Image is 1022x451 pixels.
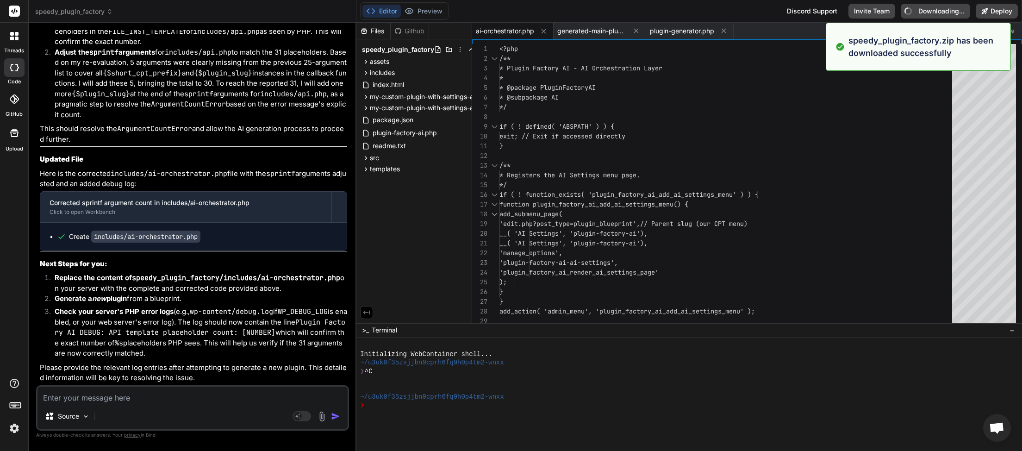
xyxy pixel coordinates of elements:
[499,171,640,179] span: * Registers the AI Settings menu page.
[499,190,685,199] span: if ( ! function_exists( 'plugin_factory_ai_add_ai_
[372,326,397,335] span: Terminal
[835,34,845,59] img: alert
[499,64,662,72] span: * Plugin Factory AI - AI Orchestration Layer
[640,239,648,247] span: ),
[499,219,640,228] span: 'edit.php?post_type=plugin_blueprint',
[472,44,487,54] div: 1
[472,258,487,268] div: 23
[472,190,487,200] div: 16
[472,287,487,297] div: 26
[372,127,438,138] span: plugin-factory-ai.php
[55,273,340,282] strong: Replace the content of
[6,420,22,436] img: settings
[976,4,1018,19] button: Deploy
[499,258,618,267] span: 'plugin-factory-ai-ai-settings',
[50,208,322,216] div: Click to open Workbench
[108,27,183,36] code: FILE_INST_TEMPLATE
[115,338,123,348] code: %s
[36,431,349,439] p: Always double-check its answers. Your in Bind
[6,145,23,153] label: Upload
[848,4,895,19] button: Invite Team
[472,54,487,63] div: 2
[362,5,401,18] button: Editor
[472,122,487,132] div: 9
[499,132,625,140] span: exit; // Exit if accessed directly
[472,93,487,102] div: 6
[499,249,562,257] span: 'manage_options',
[685,307,755,315] span: i_settings_menu' );
[640,268,659,276] span: page'
[165,48,231,57] code: includes/api.php
[92,294,106,303] em: new
[476,26,534,36] span: ai-orchestrator.php
[488,209,500,219] div: Click to collapse the range.
[557,26,627,36] span: generated-main-plugin.php.tmpl
[472,219,487,229] div: 19
[499,210,562,218] span: add_submenu_page(
[6,110,23,118] label: GitHub
[360,393,504,401] span: ~/u3uk0f35zsjjbn9cprh6fq9h0p4tm2-wnxx
[184,89,213,99] code: sprintf
[488,190,500,200] div: Click to collapse the range.
[499,93,559,101] span: * @subpackage AI
[40,192,331,222] button: Corrected sprintf argument count in includes/ai-orchestrator.phpClick to open Workbench
[50,198,322,207] div: Corrected sprintf argument count in includes/ai-orchestrator.php
[55,318,345,338] code: Plugin Factory AI DEBUG: API template placeholder count: [NUMBER]
[132,273,340,282] code: speedy_plugin_factory/includes/ai-orchestrator.php
[360,358,504,367] span: ~/u3uk0f35zsjjbn9cprh6fq9h0p4tm2-wnxx
[193,27,260,36] code: includes/api.php
[472,151,487,161] div: 12
[69,232,200,241] div: Create
[89,48,118,57] code: sprintf
[499,83,596,92] span: * @package PluginFactoryAI
[472,209,487,219] div: 18
[1008,323,1016,338] button: −
[58,412,79,421] p: Source
[370,103,534,113] span: my-custom-plugin-with-settings-and-shortcodes-ver7
[472,161,487,170] div: 13
[685,190,759,199] span: settings_menu' ) ) {
[488,200,500,209] div: Click to collapse the range.
[670,200,688,208] span: u() {
[194,69,252,78] code: {$plugin_slug}
[47,294,347,307] li: from a blueprint.
[47,47,347,120] li: for to match the 31 placeholders. Based on my re-evaluation, 5 arguments were clearly missing fro...
[360,401,365,409] span: ❯
[356,26,390,36] div: Files
[360,350,492,358] span: Initializing WebContainer shell...
[472,307,487,316] div: 28
[499,307,685,315] span: add_action( 'admin_menu', 'plugin_factory_ai_add_a
[983,414,1011,442] div: Open chat
[901,4,970,19] button: Downloading...
[317,411,327,422] img: attachment
[472,277,487,287] div: 25
[91,231,200,243] code: includes/ai-orchestrator.php
[391,26,429,36] div: Github
[640,229,648,238] span: ),
[499,268,640,276] span: 'plugin_factory_ai_render_ai_settings_
[401,5,446,18] button: Preview
[472,83,487,93] div: 5
[472,112,487,122] div: 8
[472,170,487,180] div: 14
[372,79,405,90] span: index.html
[362,326,369,335] span: >_
[499,229,640,238] span: __( 'AI Settings', 'plugin-factory-ai'
[124,432,141,438] span: privacy
[82,413,90,420] img: Pick Models
[72,89,130,99] code: {$plugin_slug}
[499,239,640,247] span: __( 'AI Settings', 'plugin-factory-ai'
[472,102,487,112] div: 7
[55,48,155,56] strong: Adjust the arguments
[499,288,503,296] span: }
[370,57,389,66] span: assets
[372,114,414,125] span: package.json
[260,89,327,99] code: includes/api.php
[472,238,487,248] div: 21
[848,34,1005,59] p: speedy_plugin_factory.zip has been downloaded successfully
[650,26,714,36] span: plugin-generator.php
[499,44,518,53] span: <?php
[40,363,347,383] p: Please provide the relevant log entries after attempting to generate a new plugin. This detailed ...
[151,100,226,109] code: ArgumentCountError
[111,169,227,178] code: includes/ai-orchestrator.php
